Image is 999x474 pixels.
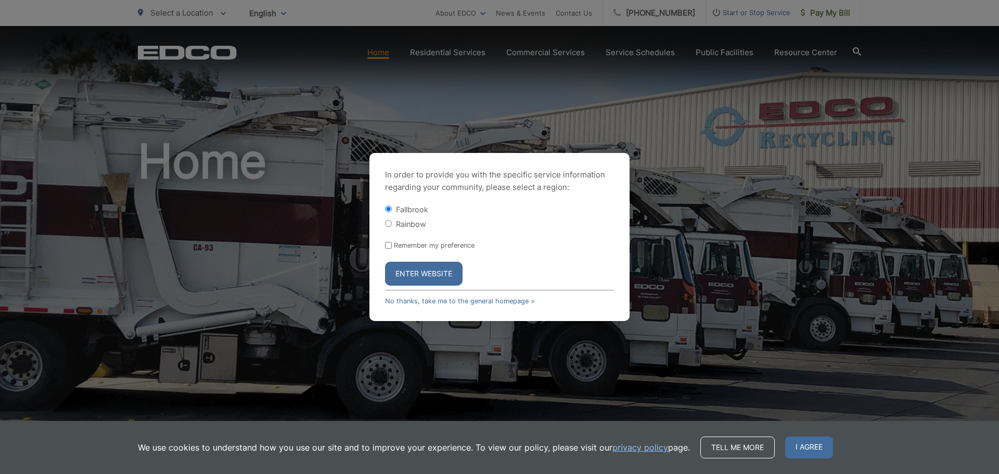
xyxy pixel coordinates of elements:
[138,441,690,454] p: We use cookies to understand how you use our site and to improve your experience. To view our pol...
[396,205,428,214] label: Fallbrook
[394,241,475,249] label: Remember my preference
[785,437,833,458] span: I agree
[612,441,668,454] a: privacy policy
[396,220,426,228] label: Rainbow
[385,297,535,305] a: No thanks, take me to the general homepage >
[385,169,614,194] p: In order to provide you with the specific service information regarding your community, please se...
[700,437,775,458] a: Tell me more
[385,262,463,286] button: Enter Website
